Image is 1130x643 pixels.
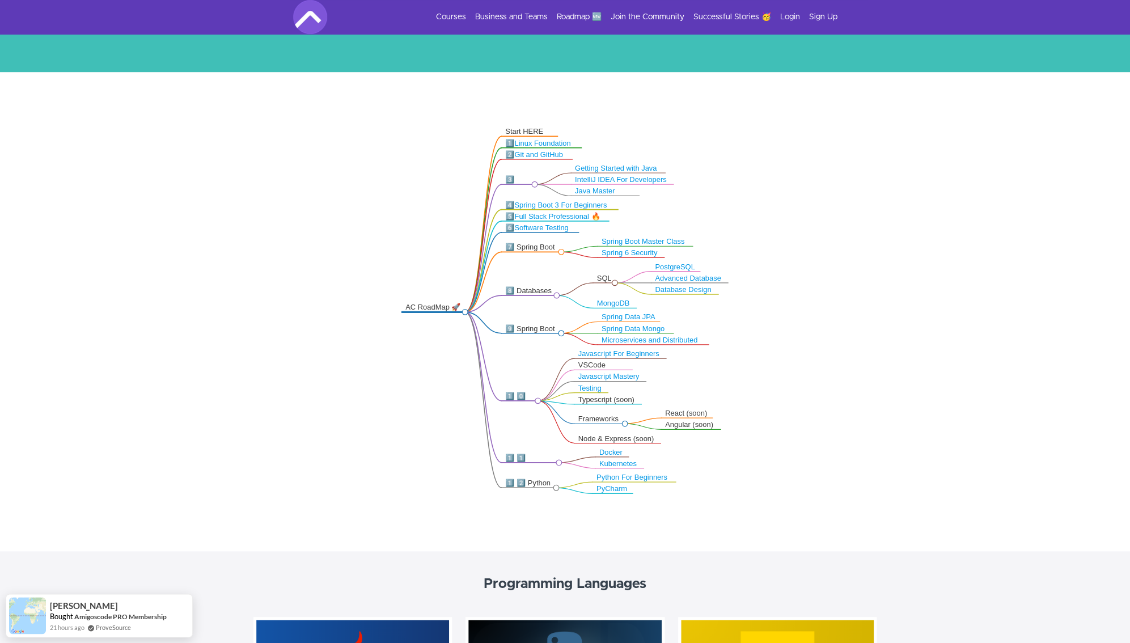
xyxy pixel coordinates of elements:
div: VSCode (soon) [578,361,628,379]
div: 5️⃣ [506,211,605,221]
a: Getting Started with Java [575,164,657,172]
a: Javascript For Beginners [578,350,659,358]
a: Courses [436,11,466,23]
strong: Programming Languages [484,577,646,591]
a: Business and Teams [475,11,548,23]
div: 6️⃣ [506,223,575,232]
div: Typescript (soon) [578,395,637,404]
div: 1️⃣ 0️⃣ JS [506,392,535,410]
a: Spring 6 Security [602,249,657,257]
div: Node & Express (soon) [578,434,657,443]
div: 8️⃣ Databases [506,286,553,295]
a: Full Stack Professional 🔥 [515,212,600,220]
a: ProveSource [96,623,131,632]
img: provesource social proof notification image [9,597,46,634]
a: Linux Foundation [515,139,571,147]
a: Advanced Database [655,274,721,282]
span: 21 hours ago [50,623,84,632]
a: Amigoscode PRO Membership [74,612,167,621]
a: Git and GitHub [515,150,564,158]
span: Bought [50,612,73,621]
a: Kubernetes [599,460,637,468]
span: [PERSON_NAME] [50,601,118,611]
div: 9️⃣ Spring Boot [506,324,558,333]
div: React (soon) [666,409,709,418]
div: Angular (soon) [666,420,717,429]
div: Start HERE 👋🏿 [506,127,554,145]
a: Testing [578,384,602,392]
a: Login [780,11,800,23]
a: Microservices and Distributed [602,336,698,344]
div: 1️⃣ 1️⃣ DevOPS [506,454,556,472]
a: PostgreSQL [655,263,695,270]
a: Join the Community [611,11,684,23]
a: Java Master Class [575,187,615,204]
a: Spring Data JPA [602,313,655,321]
a: Spring Boot Master Class [602,238,685,246]
a: IntelliJ IDEA For Developers [575,176,667,184]
a: Spring Data Mongo [602,324,665,332]
a: Spring Boot 3 For Beginners [515,201,607,209]
a: PyCharm [596,485,627,493]
a: MongoDB [597,299,629,307]
div: 7️⃣ Spring Boot [506,243,558,252]
a: Javascript Mastery [578,373,640,380]
a: Database Design [655,286,712,294]
a: Sign Up [809,11,837,23]
div: AC RoadMap 🚀 [405,303,462,312]
div: 1️⃣ 2️⃣ Python [506,479,553,488]
a: Python For Beginners [596,473,667,481]
a: Successful Stories 🥳 [693,11,771,23]
div: 1️⃣ [506,138,578,147]
a: Software Testing [515,223,569,231]
a: Docker [599,448,623,456]
div: 2️⃣ [506,150,569,159]
div: 3️⃣ Java [506,175,531,193]
div: SQL [597,274,611,283]
div: 4️⃣ [506,200,614,209]
div: Frameworks [578,414,621,424]
a: Roadmap 🆕 [557,11,602,23]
